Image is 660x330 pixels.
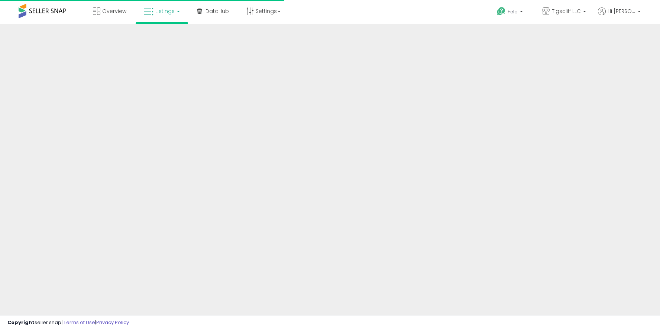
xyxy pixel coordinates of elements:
[508,9,518,15] span: Help
[155,7,175,15] span: Listings
[552,7,581,15] span: Tigscliff LLC
[206,7,229,15] span: DataHub
[64,319,95,326] a: Terms of Use
[7,319,129,326] div: seller snap | |
[96,319,129,326] a: Privacy Policy
[102,7,126,15] span: Overview
[491,1,530,24] a: Help
[608,7,635,15] span: Hi [PERSON_NAME]
[7,319,35,326] strong: Copyright
[496,7,506,16] i: Get Help
[598,7,641,24] a: Hi [PERSON_NAME]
